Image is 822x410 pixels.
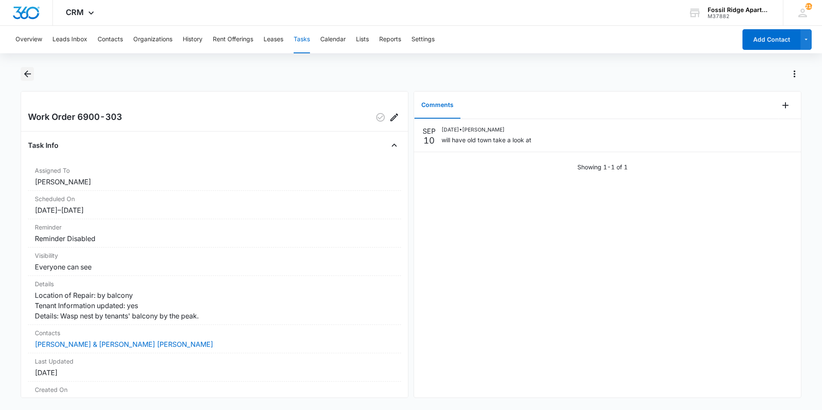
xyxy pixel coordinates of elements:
[35,279,394,288] dt: Details
[183,26,202,53] button: History
[708,6,770,13] div: account name
[35,205,394,215] dd: [DATE] – [DATE]
[805,3,812,10] span: 214
[442,135,531,144] p: will have old town take a look at
[423,126,436,136] p: SEP
[133,26,172,53] button: Organizations
[213,26,253,53] button: Rent Offerings
[28,219,401,248] div: ReminderReminder Disabled
[35,262,394,272] dd: Everyone can see
[28,325,401,353] div: Contacts[PERSON_NAME] & [PERSON_NAME] [PERSON_NAME]
[423,136,435,145] p: 10
[708,13,770,19] div: account id
[35,385,394,394] dt: Created On
[35,340,213,349] a: [PERSON_NAME] & [PERSON_NAME] [PERSON_NAME]
[28,162,401,191] div: Assigned To[PERSON_NAME]
[35,357,394,366] dt: Last Updated
[35,177,394,187] dd: [PERSON_NAME]
[379,26,401,53] button: Reports
[356,26,369,53] button: Lists
[35,233,394,244] dd: Reminder Disabled
[805,3,812,10] div: notifications count
[35,223,394,232] dt: Reminder
[28,110,122,124] h2: Work Order 6900-303
[15,26,42,53] button: Overview
[788,67,801,81] button: Actions
[264,26,283,53] button: Leases
[28,353,401,382] div: Last Updated[DATE]
[98,26,123,53] button: Contacts
[779,98,792,112] button: Add Comment
[28,140,58,150] h4: Task Info
[52,26,87,53] button: Leads Inbox
[28,382,401,410] div: Created On[DATE]
[28,276,401,325] div: DetailsLocation of Repair: by balcony Tenant Information updated: yes Details: Wasp nest by tenan...
[742,29,801,50] button: Add Contact
[28,191,401,219] div: Scheduled On[DATE]–[DATE]
[387,110,401,124] button: Edit
[577,162,628,171] p: Showing 1-1 of 1
[35,328,394,337] dt: Contacts
[414,92,460,119] button: Comments
[28,248,401,276] div: VisibilityEveryone can see
[442,126,531,134] p: [DATE] • [PERSON_NAME]
[411,26,435,53] button: Settings
[35,367,394,378] dd: [DATE]
[35,396,394,406] dd: [DATE]
[294,26,310,53] button: Tasks
[66,8,84,17] span: CRM
[35,251,394,260] dt: Visibility
[387,138,401,152] button: Close
[21,67,34,81] button: Back
[35,290,394,321] dd: Location of Repair: by balcony Tenant Information updated: yes Details: Wasp nest by tenants' bal...
[35,166,394,175] dt: Assigned To
[35,194,394,203] dt: Scheduled On
[320,26,346,53] button: Calendar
